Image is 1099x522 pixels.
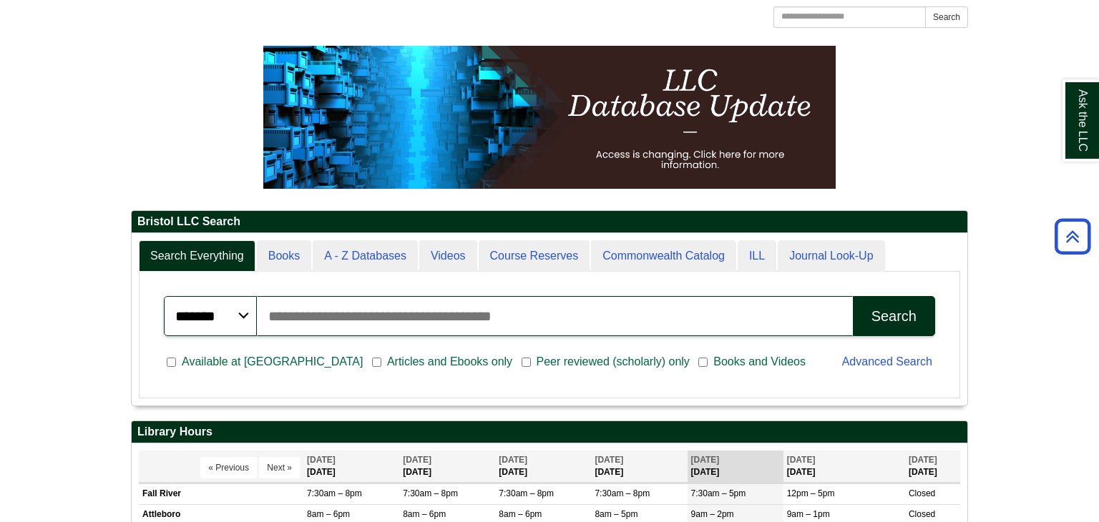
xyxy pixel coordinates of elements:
[419,240,477,272] a: Videos
[167,356,176,369] input: Available at [GEOGRAPHIC_DATA]
[307,509,350,519] span: 8am – 6pm
[399,450,495,483] th: [DATE]
[479,240,590,272] a: Course Reserves
[403,488,458,498] span: 7:30am – 8pm
[691,509,734,519] span: 9am – 2pm
[139,240,255,272] a: Search Everything
[688,450,783,483] th: [DATE]
[303,450,399,483] th: [DATE]
[691,488,746,498] span: 7:30am – 5pm
[132,211,967,233] h2: Bristol LLC Search
[307,488,362,498] span: 7:30am – 8pm
[307,455,336,465] span: [DATE]
[595,455,623,465] span: [DATE]
[132,421,967,443] h2: Library Hours
[531,353,695,370] span: Peer reviewed (scholarly) only
[381,353,518,370] span: Articles and Ebooks only
[495,450,591,483] th: [DATE]
[787,488,835,498] span: 12pm – 5pm
[259,457,300,478] button: Next »
[499,455,527,465] span: [DATE]
[909,509,935,519] span: Closed
[909,455,937,465] span: [DATE]
[139,484,303,504] td: Fall River
[783,450,905,483] th: [DATE]
[708,353,811,370] span: Books and Videos
[591,450,687,483] th: [DATE]
[591,240,736,272] a: Commonwealth Catalog
[691,455,720,465] span: [DATE]
[1050,227,1095,246] a: Back to Top
[842,355,932,368] a: Advanced Search
[522,356,531,369] input: Peer reviewed (scholarly) only
[778,240,884,272] a: Journal Look-Up
[595,488,650,498] span: 7:30am – 8pm
[595,509,638,519] span: 8am – 5pm
[905,450,960,483] th: [DATE]
[853,296,935,336] button: Search
[313,240,418,272] a: A - Z Databases
[499,509,542,519] span: 8am – 6pm
[200,457,257,478] button: « Previous
[257,240,311,272] a: Books
[909,488,935,498] span: Closed
[263,46,836,189] img: HTML tutorial
[403,509,446,519] span: 8am – 6pm
[499,488,554,498] span: 7:30am – 8pm
[925,6,968,28] button: Search
[738,240,776,272] a: ILL
[403,455,431,465] span: [DATE]
[176,353,368,370] span: Available at [GEOGRAPHIC_DATA]
[787,455,816,465] span: [DATE]
[698,356,708,369] input: Books and Videos
[372,356,381,369] input: Articles and Ebooks only
[787,509,830,519] span: 9am – 1pm
[871,308,917,325] div: Search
